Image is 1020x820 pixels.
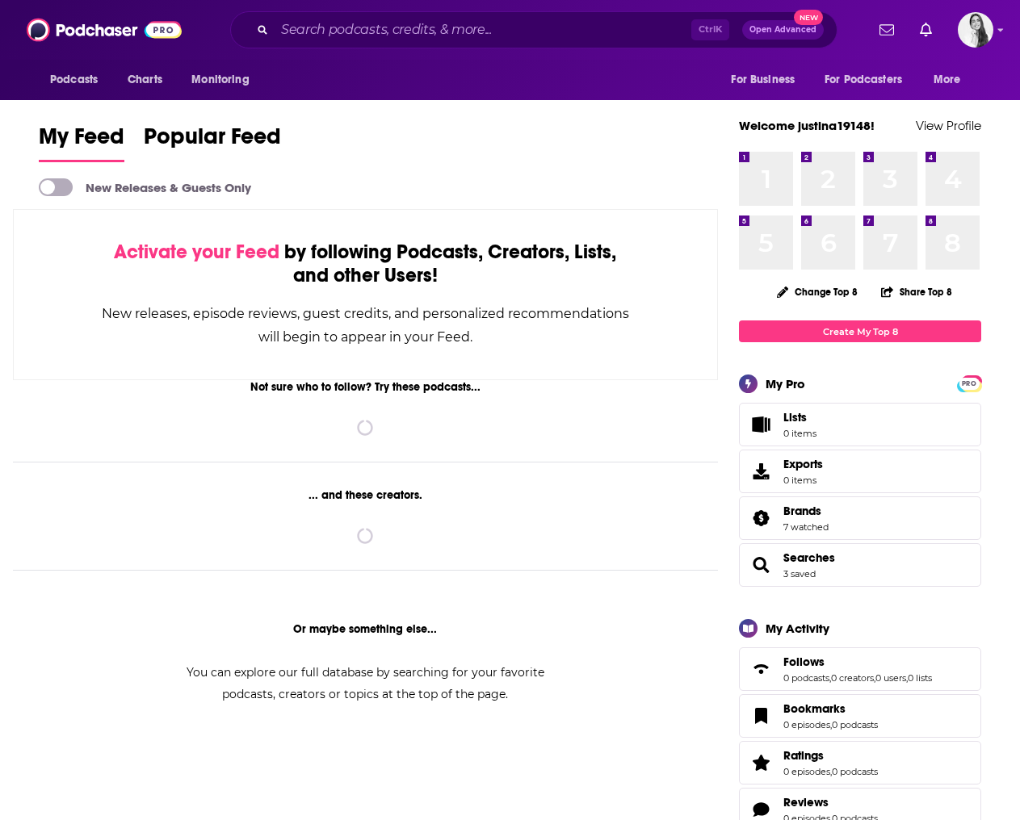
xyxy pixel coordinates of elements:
img: User Profile [958,12,993,48]
button: open menu [180,65,270,95]
a: Ratings [783,748,878,763]
a: Searches [745,554,777,576]
div: Or maybe something else... [13,622,718,636]
span: , [829,672,831,684]
span: Open Advanced [749,26,816,34]
a: Create My Top 8 [739,320,981,342]
a: 0 podcasts [832,719,878,730]
a: Follows [783,655,932,669]
span: Ctrl K [691,19,729,40]
button: Change Top 8 [767,282,867,302]
span: , [874,672,875,684]
a: My Feed [39,123,124,162]
span: For Podcasters [825,69,902,91]
a: 0 creators [831,672,874,684]
span: Lists [783,410,816,425]
a: Brands [745,507,777,529]
span: More [934,69,961,91]
a: Bookmarks [745,705,777,727]
span: Follows [783,655,825,669]
a: 0 episodes [783,719,830,730]
span: New [794,10,823,25]
div: My Activity [766,621,829,636]
div: Search podcasts, credits, & more... [230,11,837,48]
a: Lists [739,403,981,446]
a: 0 lists [908,672,932,684]
span: 0 items [783,475,823,486]
span: My Feed [39,123,124,160]
a: 3 saved [783,568,816,579]
a: 0 podcasts [832,766,878,777]
a: Brands [783,504,829,518]
a: 0 users [875,672,906,684]
a: Charts [117,65,172,95]
span: Reviews [783,795,829,810]
a: Show notifications dropdown [873,16,900,44]
a: Reviews [783,795,878,810]
button: Share Top 8 [880,276,953,307]
img: Podchaser - Follow, Share and Rate Podcasts [27,15,182,45]
span: Bookmarks [783,701,846,716]
span: , [830,766,832,777]
span: Follows [739,647,981,691]
div: by following Podcasts, Creators, Lists, and other Users! [94,241,636,287]
a: Bookmarks [783,701,878,716]
button: open menu [720,65,815,95]
div: My Pro [766,376,805,391]
button: Open AdvancedNew [742,20,824,40]
span: Searches [739,543,981,587]
div: Not sure who to follow? Try these podcasts... [13,380,718,394]
div: New releases, episode reviews, guest credits, and personalized recommendations will begin to appe... [94,302,636,349]
a: Show notifications dropdown [913,16,938,44]
span: Popular Feed [144,123,281,160]
span: Ratings [783,748,824,763]
button: Show profile menu [958,12,993,48]
span: Lists [745,413,777,436]
button: open menu [39,65,119,95]
span: , [906,672,908,684]
a: Ratings [745,751,777,774]
span: Logged in as justina19148 [958,12,993,48]
span: Ratings [739,741,981,784]
a: Searches [783,550,835,565]
span: Exports [783,457,823,471]
span: Exports [745,460,777,483]
a: 7 watched [783,521,829,533]
a: Exports [739,450,981,493]
div: You can explore our full database by searching for your favorite podcasts, creators or topics at ... [166,662,564,705]
span: Podcasts [50,69,98,91]
span: PRO [959,378,979,390]
span: Monitoring [191,69,249,91]
a: Popular Feed [144,123,281,162]
span: Lists [783,410,807,425]
a: 0 podcasts [783,672,829,684]
button: open menu [922,65,981,95]
span: 0 items [783,428,816,439]
a: Follows [745,658,777,680]
div: ... and these creators. [13,488,718,502]
span: For Business [731,69,795,91]
a: Welcome justina19148! [739,118,875,133]
span: , [830,719,832,730]
span: Bookmarks [739,694,981,738]
a: New Releases & Guests Only [39,178,251,196]
span: Brands [783,504,821,518]
a: View Profile [916,118,981,133]
input: Search podcasts, credits, & more... [275,17,691,43]
span: Brands [739,496,981,540]
a: PRO [959,377,979,389]
span: Activate your Feed [114,240,279,264]
button: open menu [814,65,926,95]
a: 0 episodes [783,766,830,777]
span: Charts [128,69,162,91]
